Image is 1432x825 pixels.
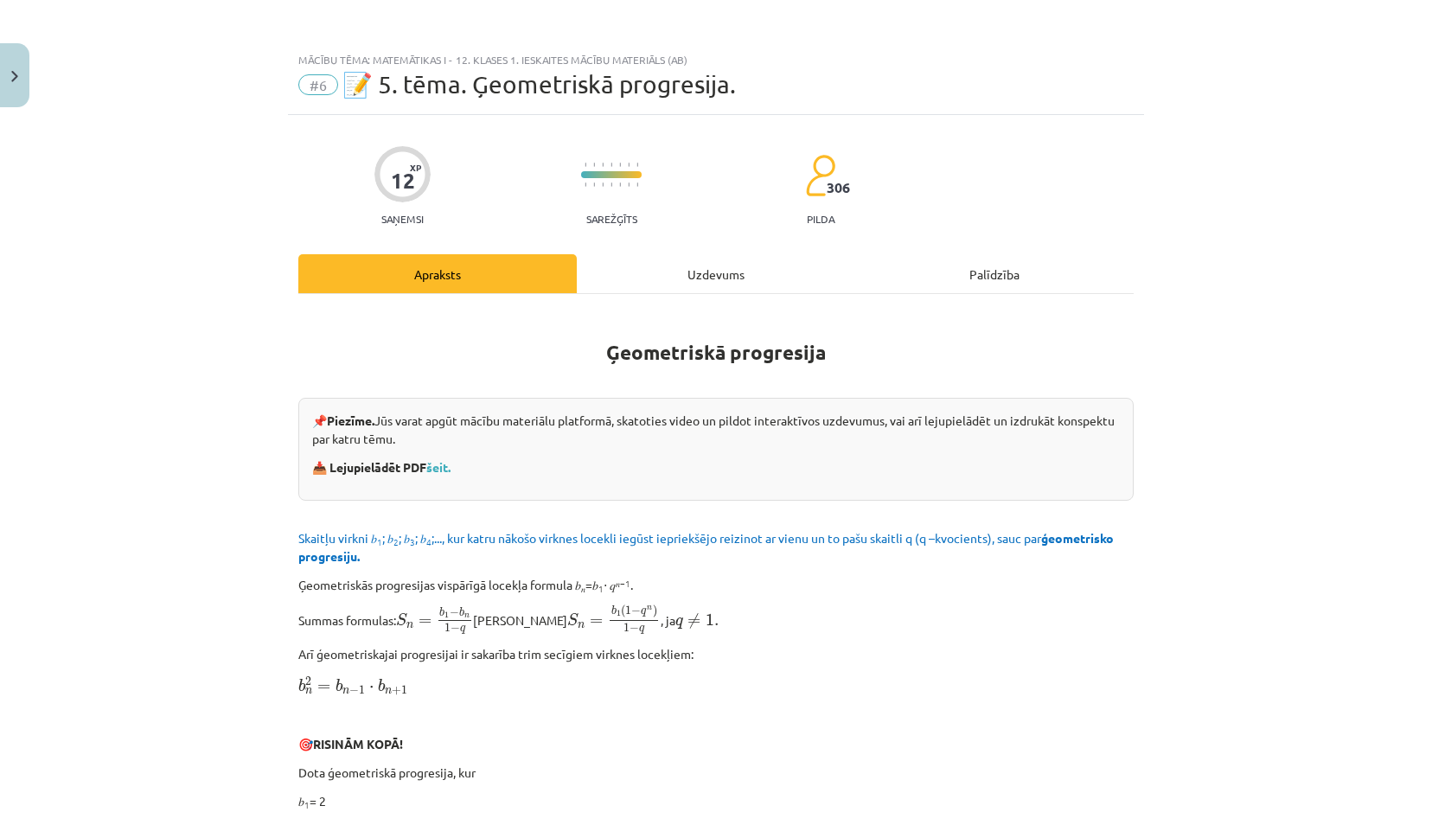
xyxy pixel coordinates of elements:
[586,213,637,225] p: Sarežģīts
[619,163,621,167] img: icon-short-line-57e1e144782c952c97e751825c79c345078a6d821885a25fce030b3d8c18986b.svg
[641,610,646,617] span: q
[585,163,586,167] img: icon-short-line-57e1e144782c952c97e751825c79c345078a6d821885a25fce030b3d8c18986b.svg
[317,684,330,691] span: =
[628,182,630,187] img: icon-short-line-57e1e144782c952c97e751825c79c345078a6d821885a25fce030b3d8c18986b.svg
[616,577,630,590] sup: 𝑛−1
[401,686,407,694] span: 1
[406,623,413,629] span: n
[444,624,451,632] span: 1
[342,70,736,99] span: 📝 5. tēma. Ģeometriskā progresija.
[419,618,432,625] span: =
[451,624,460,633] span: −
[621,605,625,618] span: (
[298,604,1134,635] p: Summas formulas: [PERSON_NAME] , ja
[410,535,415,548] sub: 3
[653,605,657,618] span: )
[827,180,850,195] span: 306
[855,254,1134,293] div: Palīdzība
[706,614,719,626] span: 1.
[312,459,453,475] strong: 📥 Lejupielādēt PDF
[639,626,644,634] span: q
[342,688,349,694] span: n
[628,163,630,167] img: icon-short-line-57e1e144782c952c97e751825c79c345078a6d821885a25fce030b3d8c18986b.svg
[359,686,365,694] span: 1
[444,611,449,617] span: 1
[602,182,604,187] img: icon-short-line-57e1e144782c952c97e751825c79c345078a6d821885a25fce030b3d8c18986b.svg
[304,798,310,811] sub: 1
[298,576,1134,594] p: Ģeometriskās progresijas vispārīgā locekļa formula 𝑏 =𝑏 ⋅ 𝑞 .
[459,607,464,617] span: b
[298,530,1114,564] span: Skaitļu virkni 𝑏 ; 𝑏 ; 𝑏 ; 𝑏 ;..., kur katru nākošo virknes locekli iegūst iepriekšējo reizinot a...
[385,688,392,694] span: n
[630,624,639,633] span: −
[611,182,612,187] img: icon-short-line-57e1e144782c952c97e751825c79c345078a6d821885a25fce030b3d8c18986b.svg
[807,213,834,225] p: pilda
[369,686,374,691] span: ⋅
[378,679,385,692] span: b
[377,535,382,548] sub: 1
[675,617,683,629] span: q
[298,74,338,95] span: #6
[593,182,595,187] img: icon-short-line-57e1e144782c952c97e751825c79c345078a6d821885a25fce030b3d8c18986b.svg
[567,613,579,626] span: S
[647,606,652,611] span: n
[623,624,630,632] span: 1
[636,182,638,187] img: icon-short-line-57e1e144782c952c97e751825c79c345078a6d821885a25fce030b3d8c18986b.svg
[298,679,305,692] span: b
[392,687,401,695] span: +
[349,687,359,695] span: −
[298,792,1134,810] p: 𝑏 = 2
[611,606,617,616] span: b
[590,618,603,625] span: =
[11,71,18,82] img: icon-close-lesson-0947bae3869378f0d4975bcd49f059093ad1ed9edebbc8119c70593378902aed.svg
[464,614,470,618] span: n
[391,169,415,193] div: 12
[298,254,577,293] div: Apraksts
[410,163,421,172] span: XP
[578,623,585,629] span: n
[312,412,1120,448] p: 📌 Jūs varat apgūt mācību materiālu platformā, skatoties video un pildot interaktīvos uzdevumus, v...
[426,459,451,475] a: šeit.
[631,607,641,616] span: −
[636,163,638,167] img: icon-short-line-57e1e144782c952c97e751825c79c345078a6d821885a25fce030b3d8c18986b.svg
[687,613,700,630] span: ≠
[298,764,1134,782] p: Dota ģeometriskā progresija, kur
[305,677,311,686] span: 2
[585,182,586,187] img: icon-short-line-57e1e144782c952c97e751825c79c345078a6d821885a25fce030b3d8c18986b.svg
[439,607,444,617] span: b
[602,163,604,167] img: icon-short-line-57e1e144782c952c97e751825c79c345078a6d821885a25fce030b3d8c18986b.svg
[593,163,595,167] img: icon-short-line-57e1e144782c952c97e751825c79c345078a6d821885a25fce030b3d8c18986b.svg
[298,645,1134,663] p: Arī ģeometriskajai progresijai ir sakarība trim secīgiem virknes locekļiem:
[426,535,432,548] sub: 4
[298,54,1134,66] div: Mācību tēma: Matemātikas i - 12. klases 1. ieskaites mācību materiāls (ab)
[374,213,431,225] p: Saņemsi
[396,613,407,626] span: S
[598,582,604,595] sub: 1
[393,535,399,548] sub: 2
[460,626,465,634] span: q
[577,254,855,293] div: Uzdevums
[805,154,835,197] img: students-c634bb4e5e11cddfef0936a35e636f08e4e9abd3cc4e673bd6f9a4125e45ecb1.svg
[298,735,1134,753] p: 🎯
[611,163,612,167] img: icon-short-line-57e1e144782c952c97e751825c79c345078a6d821885a25fce030b3d8c18986b.svg
[581,582,585,595] sub: 𝑛
[606,340,826,365] b: Ģeometriskā progresija
[336,679,342,692] span: b
[313,736,403,751] b: RISINĀM KOPĀ!
[305,689,312,695] span: n
[327,412,374,428] strong: Piezīme.
[450,608,459,617] span: −
[619,182,621,187] img: icon-short-line-57e1e144782c952c97e751825c79c345078a6d821885a25fce030b3d8c18986b.svg
[625,606,631,615] span: 1
[617,611,621,617] span: 1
